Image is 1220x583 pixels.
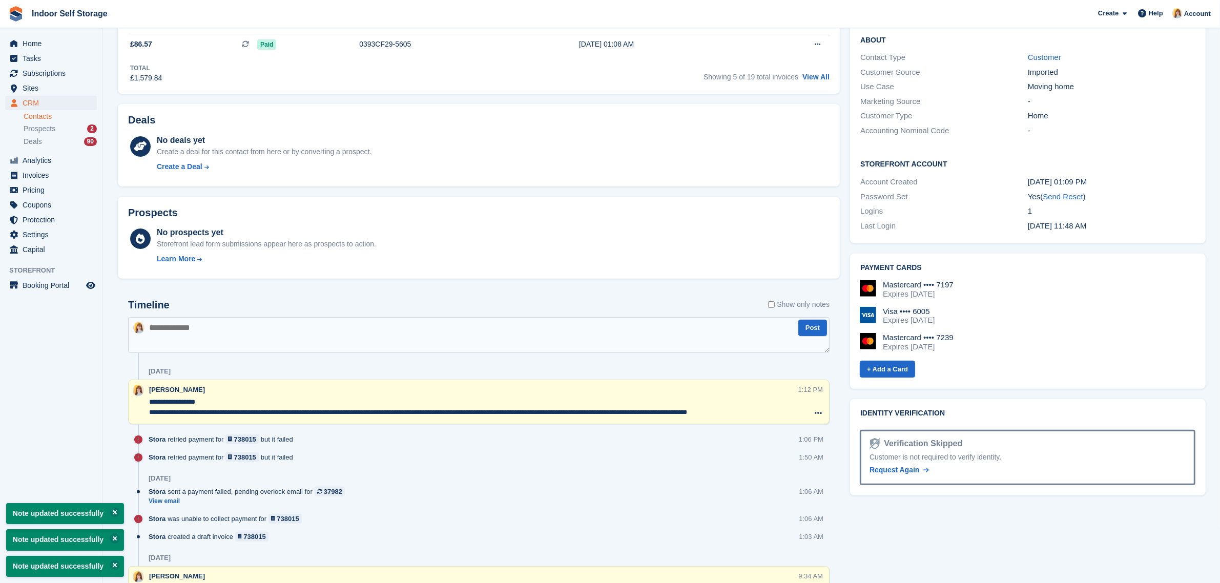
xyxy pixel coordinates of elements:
[5,51,97,66] a: menu
[1028,205,1195,217] div: 1
[1028,125,1195,137] div: -
[277,514,299,524] div: 738015
[883,333,954,342] div: Mastercard •••• 7239
[133,385,144,396] img: Joanne Smith
[5,198,97,212] a: menu
[860,67,1028,78] div: Customer Source
[149,487,350,496] div: sent a payment failed, pending overlock email for
[5,153,97,168] a: menu
[268,514,302,524] a: 738015
[798,320,827,337] button: Post
[324,487,342,496] div: 37982
[799,487,823,496] div: 1:06 AM
[23,183,84,197] span: Pricing
[860,110,1028,122] div: Customer Type
[149,367,171,376] div: [DATE]
[6,503,124,524] p: Note updated successfully
[1028,110,1195,122] div: Home
[130,39,152,50] span: £86.57
[23,242,84,257] span: Capital
[234,434,256,444] div: 738015
[860,333,876,349] img: Mastercard Logo
[149,434,166,444] span: Stora
[799,514,823,524] div: 1:06 AM
[768,299,830,310] label: Show only notes
[157,161,202,172] div: Create a Deal
[1028,191,1195,203] div: Yes
[8,6,24,22] img: stora-icon-8386f47178a22dfd0bd8f6a31ec36ba5ce8667c1dd55bd0f319d3a0aa187defe.svg
[23,96,84,110] span: CRM
[157,254,195,264] div: Learn More
[704,73,798,81] span: Showing 5 of 19 total invoices
[149,572,205,580] span: [PERSON_NAME]
[870,466,920,474] span: Request Again
[799,434,823,444] div: 1:06 PM
[235,532,268,542] a: 738015
[24,136,97,147] a: Deals 90
[243,532,265,542] div: 738015
[883,280,954,289] div: Mastercard •••• 7197
[883,307,935,316] div: Visa •••• 6005
[860,52,1028,64] div: Contact Type
[149,554,171,562] div: [DATE]
[768,299,775,310] input: Show only notes
[133,571,144,582] img: Joanne Smith
[1040,192,1085,201] span: ( )
[157,239,376,249] div: Storefront lead form submissions appear here as prospects to action.
[860,81,1028,93] div: Use Case
[24,123,97,134] a: Prospects 2
[87,124,97,133] div: 2
[149,434,298,444] div: retried payment for but it failed
[5,213,97,227] a: menu
[28,5,112,22] a: Indoor Self Storage
[157,254,376,264] a: Learn More
[5,183,97,197] a: menu
[860,191,1028,203] div: Password Set
[1149,8,1163,18] span: Help
[149,497,350,506] a: View email
[149,532,166,542] span: Stora
[5,168,97,182] a: menu
[23,227,84,242] span: Settings
[24,112,97,121] a: Contacts
[1028,81,1195,93] div: Moving home
[130,73,162,84] div: £1,579.84
[149,514,166,524] span: Stora
[883,289,954,299] div: Expires [DATE]
[85,279,97,291] a: Preview store
[128,114,155,126] h2: Deals
[1172,8,1183,18] img: Joanne Smith
[870,452,1186,463] div: Customer is not required to verify identity.
[149,487,166,496] span: Stora
[23,198,84,212] span: Coupons
[84,137,97,146] div: 90
[128,207,178,219] h2: Prospects
[860,125,1028,137] div: Accounting Nominal Code
[128,299,170,311] h2: Timeline
[1028,67,1195,78] div: Imported
[860,96,1028,108] div: Marketing Source
[5,278,97,293] a: menu
[798,571,823,581] div: 9:34 AM
[257,39,276,50] span: Paid
[149,386,205,393] span: [PERSON_NAME]
[860,176,1028,188] div: Account Created
[883,316,935,325] div: Expires [DATE]
[24,137,42,147] span: Deals
[1098,8,1119,18] span: Create
[23,51,84,66] span: Tasks
[225,434,259,444] a: 738015
[1028,96,1195,108] div: -
[802,73,830,81] a: View All
[23,168,84,182] span: Invoices
[1028,221,1087,230] time: 2024-06-04 10:48:42 UTC
[860,361,915,378] a: + Add a Card
[157,147,371,157] div: Create a deal for this contact from here or by converting a prospect.
[149,514,307,524] div: was unable to collect payment for
[880,438,963,450] div: Verification Skipped
[798,385,823,394] div: 1:12 PM
[799,452,823,462] div: 1:50 AM
[1028,53,1061,61] a: Customer
[234,452,256,462] div: 738015
[149,452,166,462] span: Stora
